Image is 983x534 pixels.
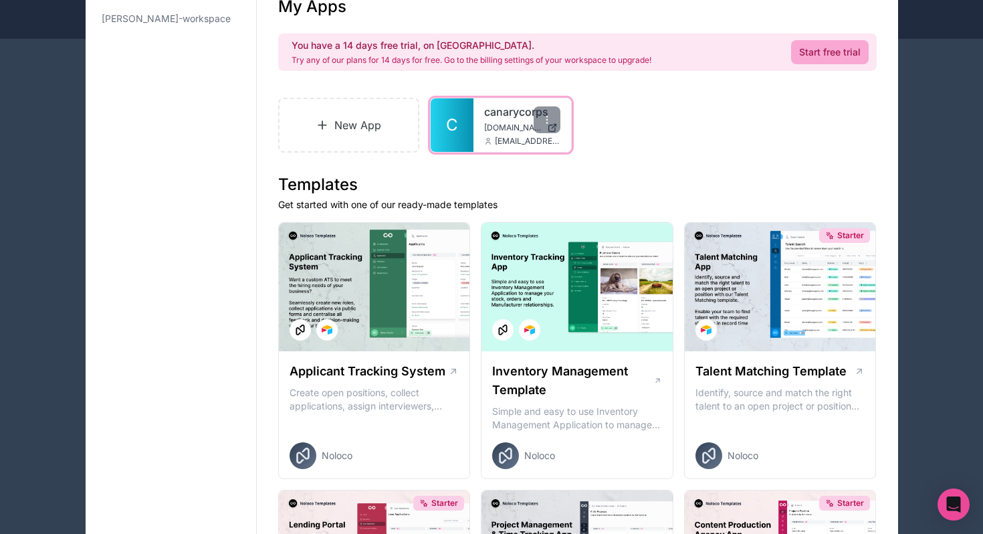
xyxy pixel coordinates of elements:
a: [PERSON_NAME]-workspace [96,7,245,31]
h1: Applicant Tracking System [290,362,445,381]
img: Airtable Logo [524,325,535,335]
span: [EMAIL_ADDRESS][DOMAIN_NAME] [495,136,560,147]
a: canarycorps [484,104,560,120]
img: Airtable Logo [322,325,332,335]
a: Start free trial [791,40,869,64]
p: Create open positions, collect applications, assign interviewers, centralise candidate feedback a... [290,386,459,413]
span: [DOMAIN_NAME] [484,122,542,133]
span: Starter [837,498,864,509]
span: Noloco [524,449,555,462]
h1: Templates [278,174,877,195]
p: Simple and easy to use Inventory Management Application to manage your stock, orders and Manufact... [492,405,662,432]
a: New App [278,98,420,153]
span: Starter [431,498,458,509]
span: Noloco [322,449,352,462]
a: [DOMAIN_NAME] [484,122,560,133]
p: Get started with one of our ready-made templates [278,198,877,211]
img: Airtable Logo [701,325,712,335]
span: Noloco [728,449,758,462]
h2: You have a 14 days free trial, on [GEOGRAPHIC_DATA]. [292,39,651,52]
h1: Inventory Management Template [492,362,653,399]
p: Try any of our plans for 14 days for free. Go to the billing settings of your workspace to upgrade! [292,55,651,66]
p: Identify, source and match the right talent to an open project or position with our Talent Matchi... [695,386,865,413]
span: C [446,114,458,136]
span: Starter [837,230,864,241]
div: Open Intercom Messenger [938,488,970,521]
h1: Talent Matching Template [695,362,847,381]
a: C [431,98,473,152]
span: [PERSON_NAME]-workspace [102,12,231,25]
